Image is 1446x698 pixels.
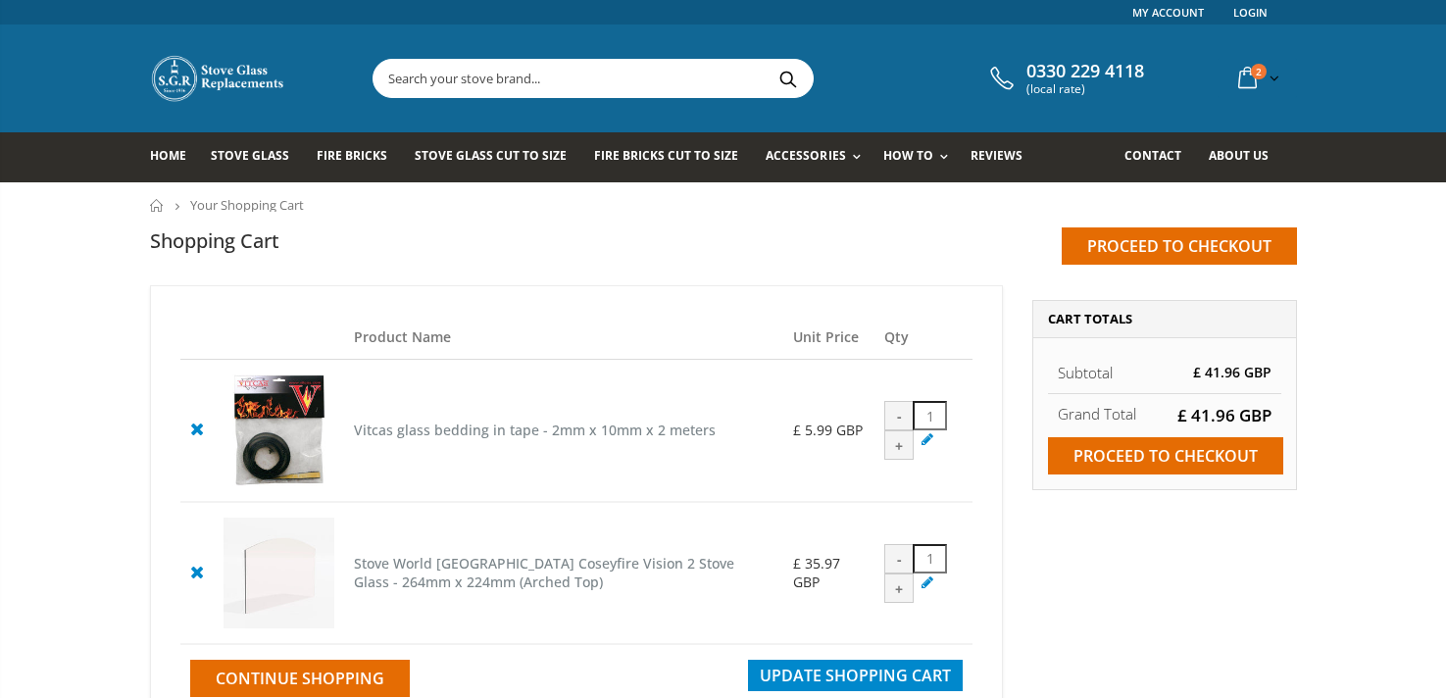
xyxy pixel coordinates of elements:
span: Fire Bricks Cut To Size [594,147,738,164]
th: Product Name [344,316,783,360]
span: Reviews [971,147,1022,164]
a: Accessories [766,132,870,182]
a: Continue Shopping [190,660,410,697]
span: 0330 229 4118 [1026,61,1144,82]
div: - [884,544,914,573]
div: - [884,401,914,430]
span: £ 5.99 GBP [793,421,863,439]
a: How To [883,132,958,182]
a: 0330 229 4118 (local rate) [985,61,1144,96]
button: Search [767,60,811,97]
th: Qty [874,316,972,360]
span: £ 41.96 GBP [1177,404,1271,426]
span: Update Shopping Cart [760,665,951,686]
a: About us [1209,132,1283,182]
span: Stove Glass [211,147,289,164]
input: Proceed to checkout [1062,227,1297,265]
a: Stove World [GEOGRAPHIC_DATA] Coseyfire Vision 2 Stove Glass - 264mm x 224mm (Arched Top) [354,554,734,591]
img: Stove Glass Replacement [150,54,287,103]
strong: Grand Total [1058,404,1136,424]
span: Home [150,147,186,164]
input: Search your stove brand... [374,60,1032,97]
a: Home [150,132,201,182]
span: Your Shopping Cart [190,196,304,214]
span: Stove Glass Cut To Size [415,147,567,164]
span: £ 41.96 GBP [1193,363,1271,381]
th: Unit Price [783,316,875,360]
a: Reviews [971,132,1037,182]
span: How To [883,147,933,164]
span: Contact [1124,147,1181,164]
span: Fire Bricks [317,147,387,164]
a: Fire Bricks [317,132,402,182]
input: Proceed to checkout [1048,437,1283,474]
span: Continue Shopping [216,668,384,689]
a: Stove Glass Cut To Size [415,132,581,182]
span: Subtotal [1058,363,1113,382]
a: Contact [1124,132,1196,182]
button: Update Shopping Cart [748,660,963,691]
a: Fire Bricks Cut To Size [594,132,753,182]
span: Accessories [766,147,845,164]
a: Stove Glass [211,132,304,182]
img: Vitcas glass bedding in tape - 2mm x 10mm x 2 meters [224,374,334,485]
div: + [884,573,914,603]
a: Vitcas glass bedding in tape - 2mm x 10mm x 2 meters [354,421,716,439]
span: About us [1209,147,1269,164]
img: Stove World UK Coseyfire Vision 2 Stove Glass - 264mm x 224mm (Arched Top) [224,518,334,628]
span: (local rate) [1026,82,1144,96]
a: 2 [1230,59,1283,97]
a: Home [150,199,165,212]
div: + [884,430,914,460]
span: 2 [1251,64,1267,79]
h1: Shopping Cart [150,227,279,254]
span: £ 35.97 GBP [793,554,840,590]
span: Cart Totals [1048,310,1132,327]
